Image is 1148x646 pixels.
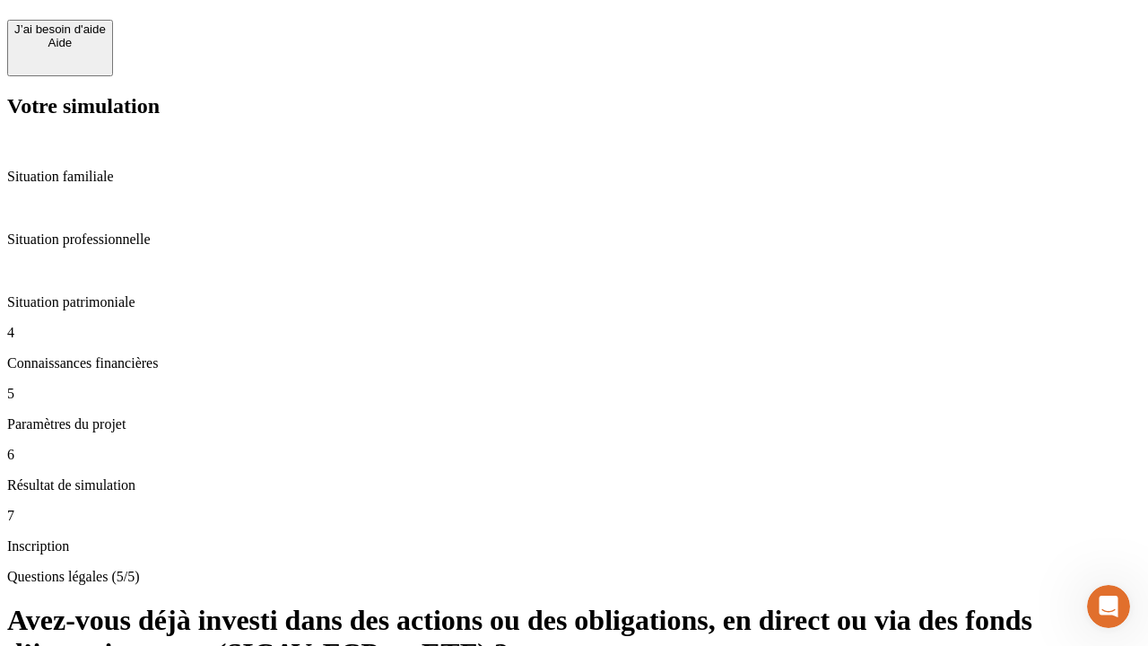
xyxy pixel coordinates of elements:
[7,447,1141,463] p: 6
[7,20,113,76] button: J’ai besoin d'aideAide
[7,386,1141,402] p: 5
[7,569,1141,585] p: Questions légales (5/5)
[7,325,1141,341] p: 4
[7,538,1141,554] p: Inscription
[14,36,106,49] div: Aide
[7,477,1141,493] p: Résultat de simulation
[7,355,1141,371] p: Connaissances financières
[7,508,1141,524] p: 7
[14,22,106,36] div: J’ai besoin d'aide
[7,94,1141,118] h2: Votre simulation
[7,169,1141,185] p: Situation familiale
[7,231,1141,248] p: Situation professionnelle
[7,416,1141,432] p: Paramètres du projet
[1087,585,1130,628] iframe: Intercom live chat
[7,294,1141,310] p: Situation patrimoniale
